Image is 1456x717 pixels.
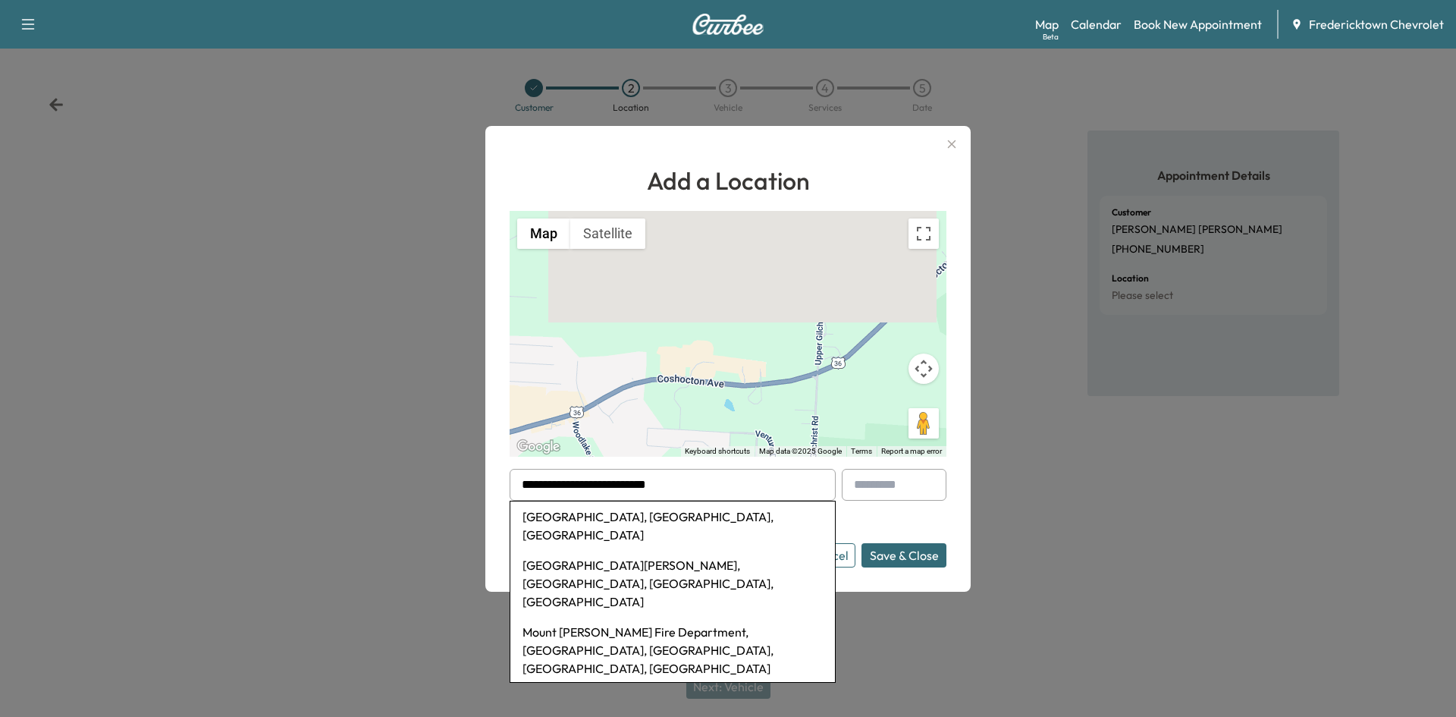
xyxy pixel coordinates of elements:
[1035,15,1059,33] a: MapBeta
[510,162,946,199] h1: Add a Location
[513,437,563,457] img: Google
[510,502,835,550] li: [GEOGRAPHIC_DATA], [GEOGRAPHIC_DATA], [GEOGRAPHIC_DATA]
[908,408,939,439] button: Drag Pegman onto the map to open Street View
[1043,31,1059,42] div: Beta
[861,543,946,568] button: Save & Close
[908,219,939,249] button: Toggle fullscreen view
[517,219,570,249] button: Show street map
[1071,15,1122,33] a: Calendar
[692,14,764,35] img: Curbee Logo
[759,447,842,455] span: Map data ©2025 Google
[851,447,872,455] a: Terms (opens in new tab)
[510,617,835,684] li: Mount [PERSON_NAME] Fire Department, [GEOGRAPHIC_DATA], [GEOGRAPHIC_DATA], [GEOGRAPHIC_DATA], [GE...
[908,354,939,384] button: Map camera controls
[1134,15,1262,33] a: Book New Appointment
[1309,15,1444,33] span: Fredericktown Chevrolet
[513,437,563,457] a: Open this area in Google Maps (opens a new window)
[510,550,835,617] li: [GEOGRAPHIC_DATA][PERSON_NAME], [GEOGRAPHIC_DATA], [GEOGRAPHIC_DATA], [GEOGRAPHIC_DATA]
[570,219,645,249] button: Show satellite imagery
[685,446,750,457] button: Keyboard shortcuts
[881,447,942,455] a: Report a map error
